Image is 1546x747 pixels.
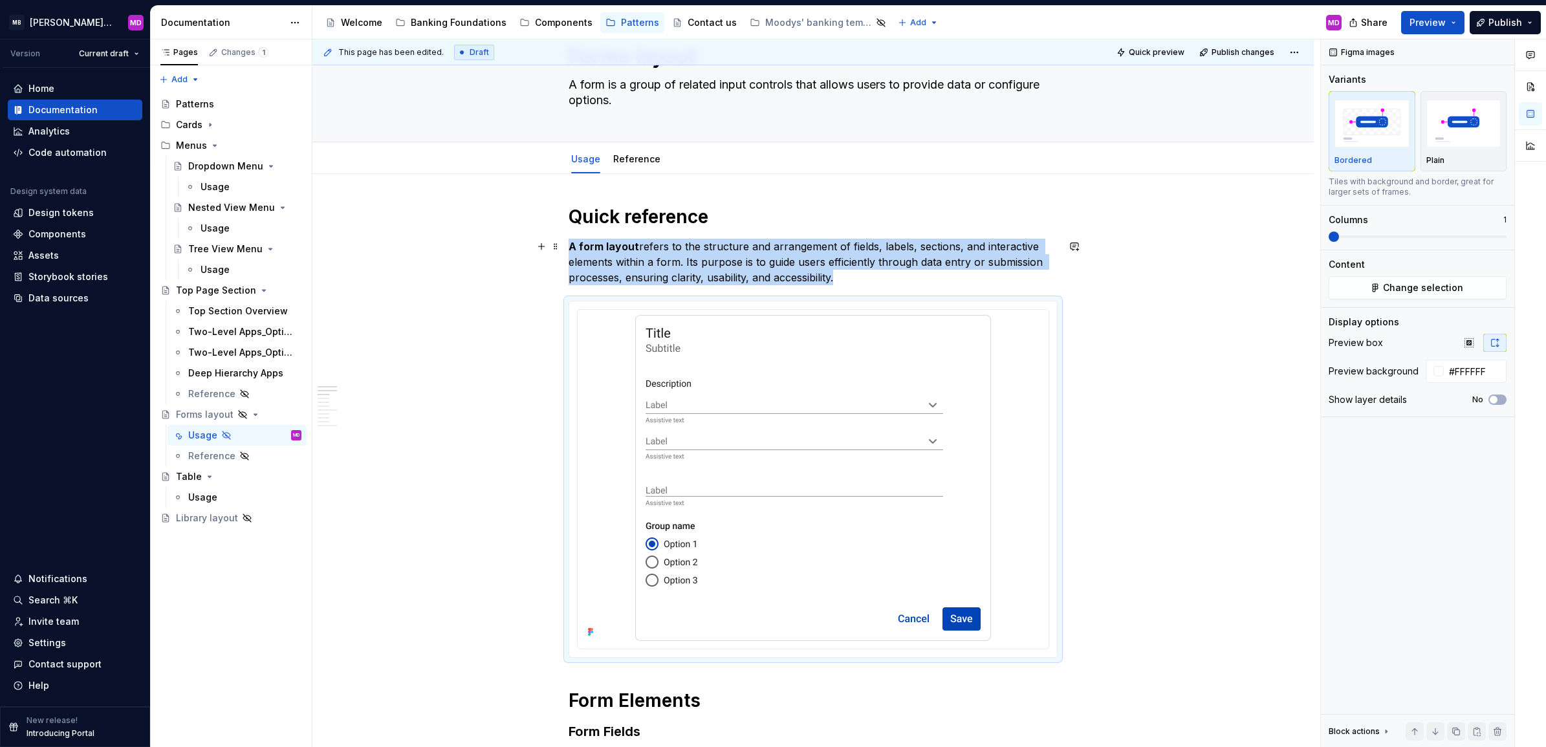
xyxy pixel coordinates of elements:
div: MD [130,17,142,28]
button: Change selection [1329,276,1507,299]
div: Moodys' banking template [765,16,872,29]
a: Two-Level Apps_Option 2 [168,342,307,363]
button: Share [1342,11,1396,34]
div: Documentation [28,103,98,116]
span: Publish [1488,16,1522,29]
p: Bordered [1334,155,1372,166]
a: Design tokens [8,202,142,223]
div: Components [28,228,86,241]
a: Forms layout [155,404,307,425]
a: Analytics [8,121,142,142]
div: Design tokens [28,206,94,219]
a: Banking Foundations [390,12,512,33]
div: Storybook stories [28,270,108,283]
a: Assets [8,245,142,266]
div: Search ⌘K [28,594,78,607]
div: Display options [1329,316,1399,329]
a: Documentation [8,100,142,120]
div: Two-Level Apps_Option 1 [188,325,295,338]
span: Change selection [1383,281,1463,294]
a: Two-Level Apps_Option 1 [168,321,307,342]
div: Table [176,470,202,483]
div: MD [293,429,299,442]
span: Share [1361,16,1388,29]
h3: Form Fields [569,722,1058,741]
a: Home [8,78,142,99]
div: Patterns [621,16,659,29]
button: Contact support [8,654,142,675]
a: Dropdown Menu [168,156,307,177]
input: Auto [1444,360,1507,383]
h1: Form Elements [569,689,1058,712]
div: Contact support [28,658,102,671]
a: Usage [180,259,307,280]
img: placeholder [1426,100,1501,147]
div: Show layer details [1329,393,1407,406]
div: Top Page Section [176,284,256,297]
p: Introducing Portal [27,728,94,739]
div: Cards [155,114,307,135]
span: Preview [1410,16,1446,29]
a: Table [155,466,307,487]
div: Content [1329,258,1365,271]
a: Patterns [155,94,307,114]
div: [PERSON_NAME] Banking Fusion Design System [30,16,113,29]
div: Welcome [341,16,382,29]
button: Add [894,14,942,32]
div: Usage [188,429,217,442]
a: Library layout [155,508,307,528]
div: Usage [201,263,230,276]
div: Pages [160,47,198,58]
div: Home [28,82,54,95]
div: Documentation [161,16,283,29]
span: 1 [258,47,268,58]
div: Usage [201,222,230,235]
button: Quick preview [1113,43,1190,61]
p: Plain [1426,155,1444,166]
div: Components [535,16,593,29]
div: Notifications [28,572,87,585]
button: Add [155,70,204,89]
div: Patterns [176,98,214,111]
span: Quick preview [1129,47,1184,58]
a: Deep Hierarchy Apps [168,363,307,384]
span: Draft [470,47,489,58]
button: placeholderPlain [1421,91,1507,171]
p: 1 [1503,215,1507,225]
a: Components [514,12,598,33]
div: Analytics [28,125,70,138]
button: MB[PERSON_NAME] Banking Fusion Design SystemMD [3,8,147,36]
button: Current draft [73,45,145,63]
a: Components [8,224,142,244]
div: Banking Foundations [411,16,506,29]
div: Menus [176,139,207,152]
button: Search ⌘K [8,590,142,611]
img: placeholder [1334,100,1410,147]
div: Two-Level Apps_Option 2 [188,346,295,359]
a: Usage [180,177,307,197]
div: Forms layout [176,408,234,421]
div: Version [10,49,40,59]
div: Assets [28,249,59,262]
div: Columns [1329,213,1368,226]
div: Usage [201,180,230,193]
div: Tree View Menu [188,243,263,255]
div: Page tree [320,10,891,36]
div: Data sources [28,292,89,305]
div: Usage [566,145,605,172]
div: Contact us [688,16,737,29]
h1: Quick reference [569,205,1058,228]
button: placeholderBordered [1329,91,1415,171]
div: Settings [28,636,66,649]
div: Reference [188,449,235,462]
span: This page has been edited. [338,47,444,58]
div: Reference [608,145,666,172]
label: No [1472,395,1483,405]
div: MD [1328,17,1340,28]
a: Invite team [8,611,142,632]
div: Tiles with background and border, great for larger sets of frames. [1329,177,1507,197]
div: Preview background [1329,365,1419,378]
p: New release! [27,715,78,726]
textarea: A form is a group of related input controls that allows users to provide data or configure options. [566,74,1055,111]
div: Variants [1329,73,1366,86]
